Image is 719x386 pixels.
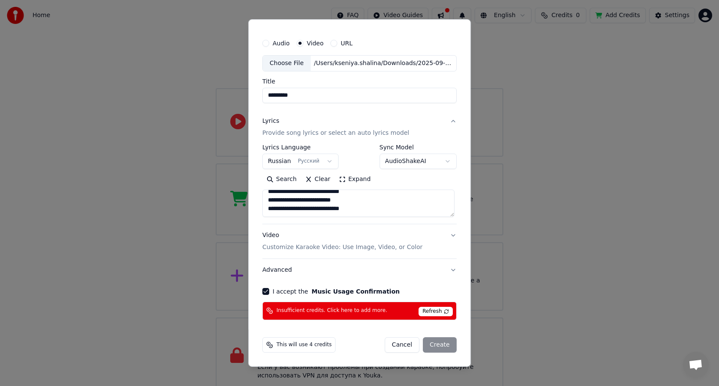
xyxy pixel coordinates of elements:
[262,110,457,144] button: LyricsProvide song lyrics or select an auto lyrics model
[262,144,339,150] label: Lyrics Language
[311,59,456,68] div: /Users/kseniya.shalina/Downloads/2025-09-25 [DATE].mp4
[262,231,422,252] div: Video
[341,40,353,46] label: URL
[273,40,290,46] label: Audio
[262,117,279,125] div: Lyrics
[262,243,422,252] p: Customize Karaoke Video: Use Image, Video, or Color
[263,56,311,71] div: Choose File
[262,78,457,84] label: Title
[276,307,387,314] span: Insufficient credits. Click here to add more.
[276,341,332,348] span: This will use 4 credits
[335,172,375,186] button: Expand
[385,337,419,353] button: Cancel
[312,288,400,294] button: I accept the
[262,224,457,258] button: VideoCustomize Karaoke Video: Use Image, Video, or Color
[262,129,409,137] p: Provide song lyrics or select an auto lyrics model
[262,259,457,281] button: Advanced
[273,288,400,294] label: I accept the
[419,307,452,316] span: Refresh
[380,144,457,150] label: Sync Model
[262,144,457,224] div: LyricsProvide song lyrics or select an auto lyrics model
[262,172,301,186] button: Search
[307,40,324,46] label: Video
[301,172,335,186] button: Clear
[259,13,460,21] h2: Create Karaoke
